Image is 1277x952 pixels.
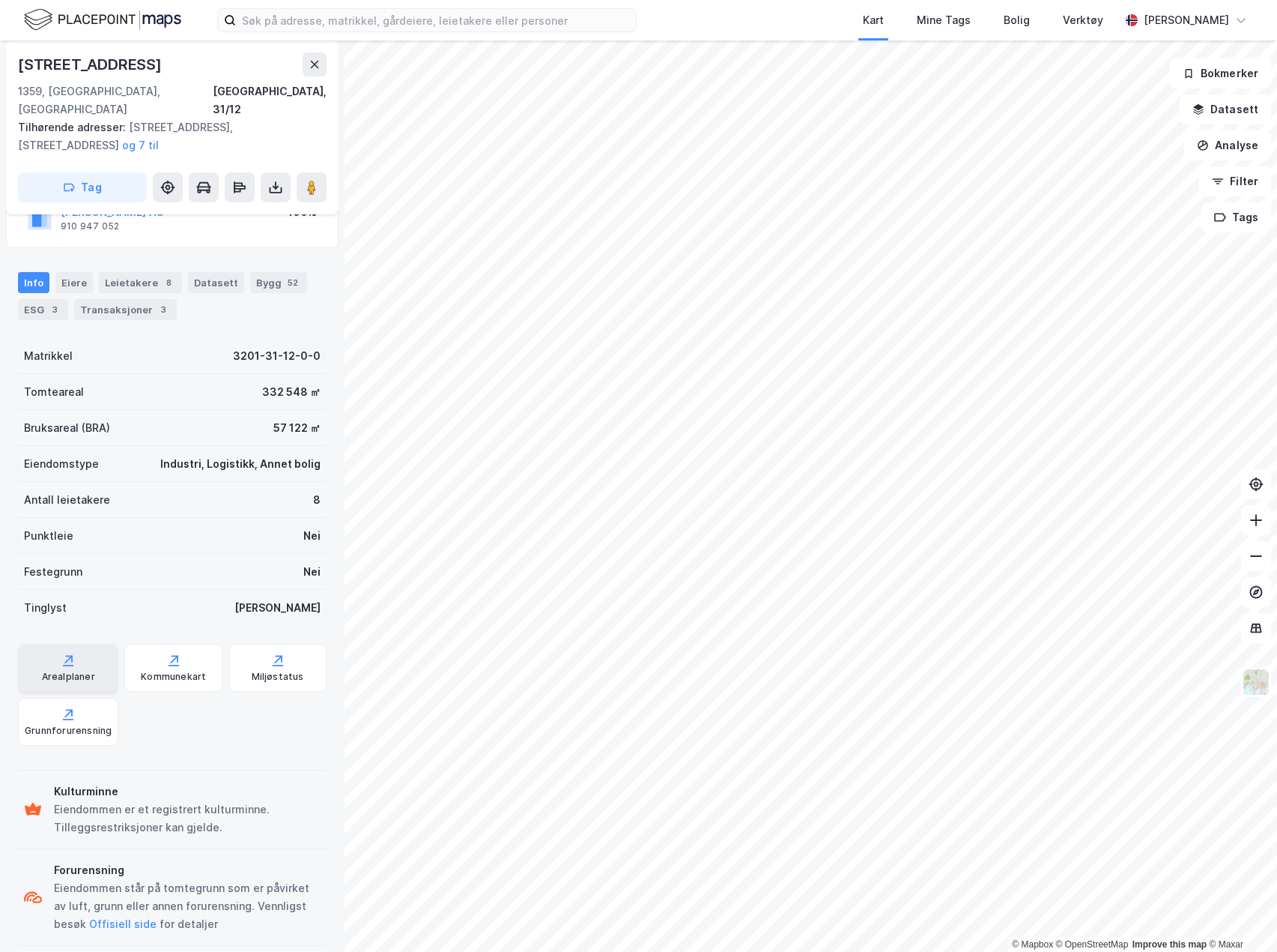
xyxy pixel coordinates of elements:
[54,879,321,933] div: Eiendommen står på tomtegrunn som er påvirket av luft, grunn eller annen forurensning. Vennligst ...
[1180,94,1271,124] button: Datasett
[18,52,165,76] div: [STREET_ADDRESS]
[262,383,321,401] div: 332 548 ㎡
[24,563,82,581] div: Festegrunn
[18,272,49,293] div: Info
[1170,58,1271,88] button: Bokmerker
[285,275,301,290] div: 52
[24,527,73,545] div: Punktleie
[1242,668,1270,696] img: Z
[236,9,636,31] input: Søk på adresse, matrikkel, gårdeiere, leietakere eller personer
[55,272,93,293] div: Eiere
[54,783,321,801] div: Kulturminne
[188,272,244,293] div: Datasett
[161,275,176,290] div: 8
[213,82,327,118] div: [GEOGRAPHIC_DATA], 31/12
[99,272,182,293] div: Leietakere
[54,801,321,837] div: Eiendommen er et registrert kulturminne. Tilleggsrestriksjoner kan gjelde.
[273,419,321,437] div: 57 122 ㎡
[1202,880,1277,952] div: Kontrollprogram for chat
[1199,166,1271,196] button: Filter
[233,347,321,365] div: 3201-31-12-0-0
[1201,202,1271,232] button: Tags
[1202,880,1277,952] iframe: Chat Widget
[54,861,321,879] div: Forurensning
[303,527,321,545] div: Nei
[141,671,206,683] div: Kommunekart
[1144,11,1229,29] div: [PERSON_NAME]
[24,599,67,617] div: Tinglyst
[74,299,177,320] div: Transaksjoner
[1056,939,1129,950] a: OpenStreetMap
[1063,11,1103,29] div: Verktøy
[24,419,110,437] div: Bruksareal (BRA)
[252,671,304,683] div: Miljøstatus
[18,82,213,118] div: 1359, [GEOGRAPHIC_DATA], [GEOGRAPHIC_DATA]
[1004,11,1030,29] div: Bolig
[24,383,84,401] div: Tomteareal
[313,491,321,509] div: 8
[303,563,321,581] div: Nei
[18,172,147,202] button: Tag
[1132,939,1207,950] a: Improve this map
[24,7,181,33] img: logo.f888ab2527a4732fd821a326f86c7f29.svg
[24,347,73,365] div: Matrikkel
[863,11,884,29] div: Kart
[160,455,321,473] div: Industri, Logistikk, Annet bolig
[47,302,62,317] div: 3
[234,599,321,617] div: [PERSON_NAME]
[24,491,110,509] div: Antall leietakere
[1012,939,1053,950] a: Mapbox
[1184,130,1271,160] button: Analyse
[156,302,171,317] div: 3
[42,671,95,683] div: Arealplaner
[250,272,307,293] div: Bygg
[61,220,119,232] div: 910 947 052
[917,11,971,29] div: Mine Tags
[24,455,99,473] div: Eiendomstype
[25,725,112,737] div: Grunnforurensning
[18,118,315,154] div: [STREET_ADDRESS], [STREET_ADDRESS]
[18,121,129,133] span: Tilhørende adresser:
[18,299,68,320] div: ESG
